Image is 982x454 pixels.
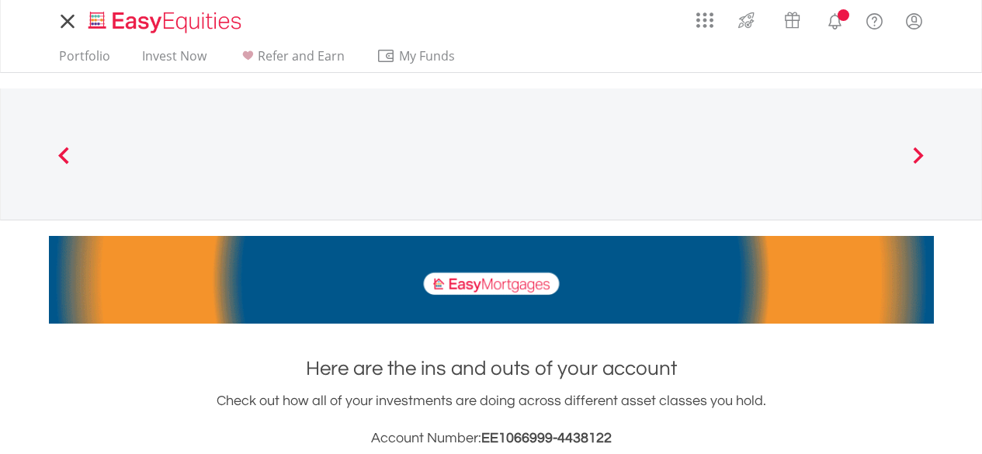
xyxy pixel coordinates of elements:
[49,390,934,449] div: Check out how all of your investments are doing across different asset classes you hold.
[136,48,213,72] a: Invest Now
[376,46,478,66] span: My Funds
[232,48,351,72] a: Refer and Earn
[815,4,855,35] a: Notifications
[49,428,934,449] h3: Account Number:
[53,48,116,72] a: Portfolio
[734,8,759,33] img: thrive-v2.svg
[855,4,894,35] a: FAQ's and Support
[779,8,805,33] img: vouchers-v2.svg
[258,47,345,64] span: Refer and Earn
[82,4,248,35] a: Home page
[686,4,723,29] a: AppsGrid
[85,9,248,35] img: EasyEquities_Logo.png
[49,355,934,383] h1: Here are the ins and outs of your account
[894,4,934,38] a: My Profile
[481,431,612,445] span: EE1066999-4438122
[696,12,713,29] img: grid-menu-icon.svg
[769,4,815,33] a: Vouchers
[49,236,934,324] img: EasyMortage Promotion Banner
